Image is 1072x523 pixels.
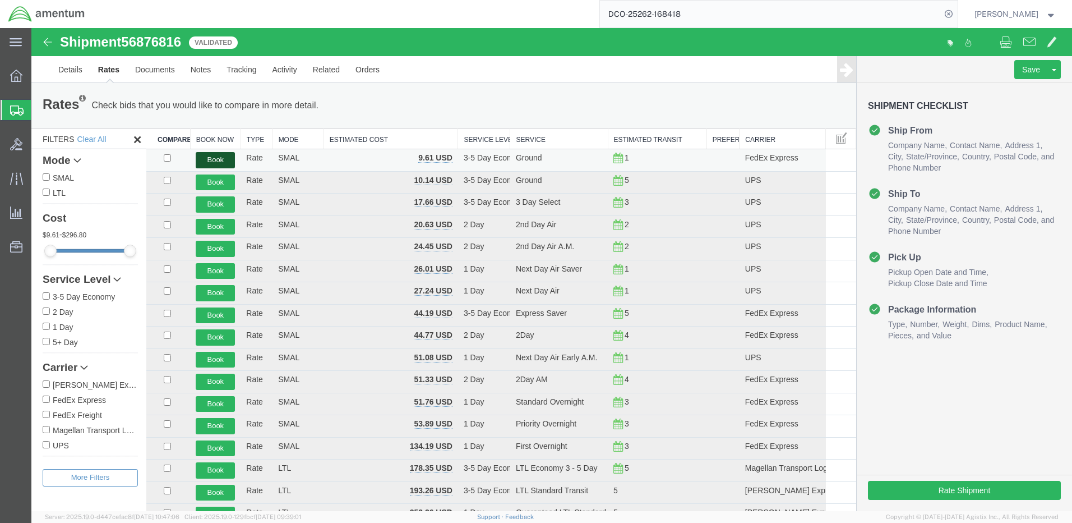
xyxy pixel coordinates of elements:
button: Book [164,279,204,296]
td: Rate [209,121,241,144]
b: 26.01 USD [382,236,421,245]
td: UPS [708,187,794,210]
span: [DATE] 09:39:01 [256,513,301,520]
a: Carrier [11,334,107,346]
td: SMAL [241,143,292,166]
span: Pickup Open Date and Time [857,240,957,249]
button: Manage table columns [800,100,820,121]
td: FedEx Express [708,299,794,321]
h4: Ship To [837,159,889,172]
span: Company Name [857,113,916,122]
button: Book [164,168,204,185]
iframe: FS Legacy Container [31,28,1072,511]
td: 5 [576,432,675,454]
span: Postal Code [963,187,1010,196]
td: UPS [708,254,794,277]
p: Check bids that you would like to compare in more detail. [60,71,287,84]
td: 3-5 Day Economy [427,453,479,476]
b: 134.19 USD [378,414,421,423]
td: 3-5 Day Economy [427,276,479,299]
td: Rate [209,320,241,343]
td: Magellan Transport Logistics [708,432,794,454]
th: Type: activate to sort column ascending [209,100,241,121]
span: City [857,187,872,196]
h1: Rates [11,66,54,86]
input: LTL [11,160,19,168]
button: Filters [11,441,107,458]
td: 2 Day [427,210,479,232]
b: 10.14 USD [382,148,421,157]
span: Copyright © [DATE]-[DATE] Agistix Inc., All Rights Reserved [886,512,1059,522]
button: Book [164,235,204,251]
td: Rate [209,276,241,299]
td: 1 Day [427,320,479,343]
td: SMAL [241,276,292,299]
span: Company Name [857,176,916,185]
td: SMAL [241,121,292,144]
input: Search for shipment number, reference number [600,1,941,27]
h4: Package Information [837,274,945,288]
td: Ground [479,143,576,166]
td: SMAL [241,343,292,365]
input: UPS [11,413,19,420]
td: 2 Day [427,299,479,321]
a: Orders [316,28,356,55]
button: Rate Shipment [837,453,1029,472]
td: Next Day Air Early A.M. [479,320,576,343]
th: Estimated Transit: activate to sort column ascending [576,100,675,121]
button: Book [164,191,204,207]
img: logo [8,6,85,22]
a: Clear All [46,107,75,116]
button: [PERSON_NAME] [974,7,1057,21]
td: Rate [209,343,241,365]
td: Rate [209,299,241,321]
td: 1 Day [427,232,479,254]
label: UPS [11,411,107,423]
a: Tracking [187,28,233,55]
span: Country [931,187,960,196]
span: Pieces [857,303,882,312]
td: SMAL [241,166,292,188]
span: Postal Code [963,124,1010,133]
h4: Pick Up [837,222,890,236]
td: First Overnight [479,409,576,432]
input: 1 Day [11,295,19,302]
span: Type [857,292,876,301]
button: Book [164,368,204,384]
td: 3-5 Day Economy [427,166,479,188]
td: Rate [209,453,241,476]
td: FedEx Express [708,365,794,387]
span: Dims [940,292,960,301]
a: Support [477,513,505,520]
a: Related [274,28,316,55]
td: [PERSON_NAME] Express Lines [708,453,794,476]
th: Carrier: activate to sort column ascending [708,100,794,121]
td: Express Saver [479,276,576,299]
td: 3-5 Day Economy [427,121,479,144]
td: UPS [708,143,794,166]
td: LTL Standard Transit [479,453,576,476]
td: 2Day [479,299,576,321]
td: LTL [241,453,292,476]
td: UPS [708,210,794,232]
a: Notes [151,28,188,55]
td: Rate [209,254,241,277]
td: 1 Day [427,409,479,432]
td: 5 [576,476,675,498]
td: 3 [576,409,675,432]
span: Contact Name [918,176,971,185]
label: 3-5 Day Economy [11,262,107,274]
td: 3 [576,387,675,410]
a: Service Level [11,246,107,258]
td: Rate [209,143,241,166]
td: [PERSON_NAME] Express Lines [708,476,794,498]
label: FedEx Freight [11,380,107,393]
span: Value [900,303,920,312]
span: Pickup Close Date and Time [857,251,956,260]
h4: Ship From [837,95,901,109]
td: 2Day AM [479,343,576,365]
